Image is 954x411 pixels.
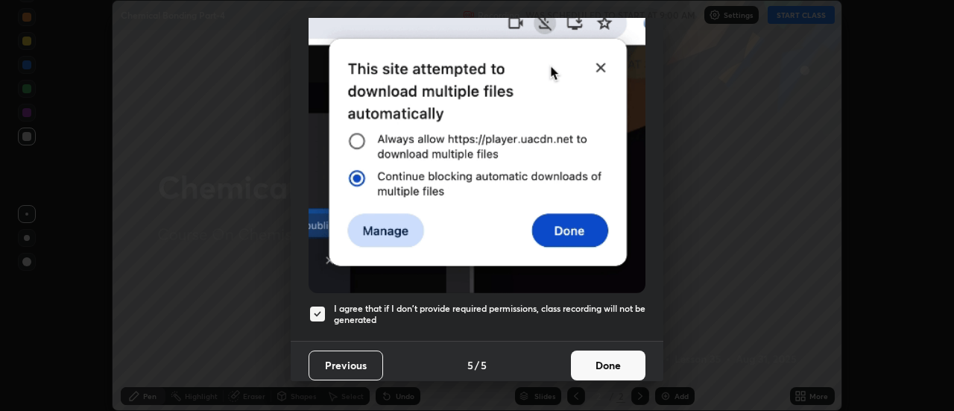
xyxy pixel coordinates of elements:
button: Done [571,351,645,380]
h5: I agree that if I don't provide required permissions, class recording will not be generated [334,303,645,326]
button: Previous [309,351,383,380]
h4: 5 [481,357,487,373]
h4: / [475,357,479,373]
h4: 5 [467,357,473,373]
